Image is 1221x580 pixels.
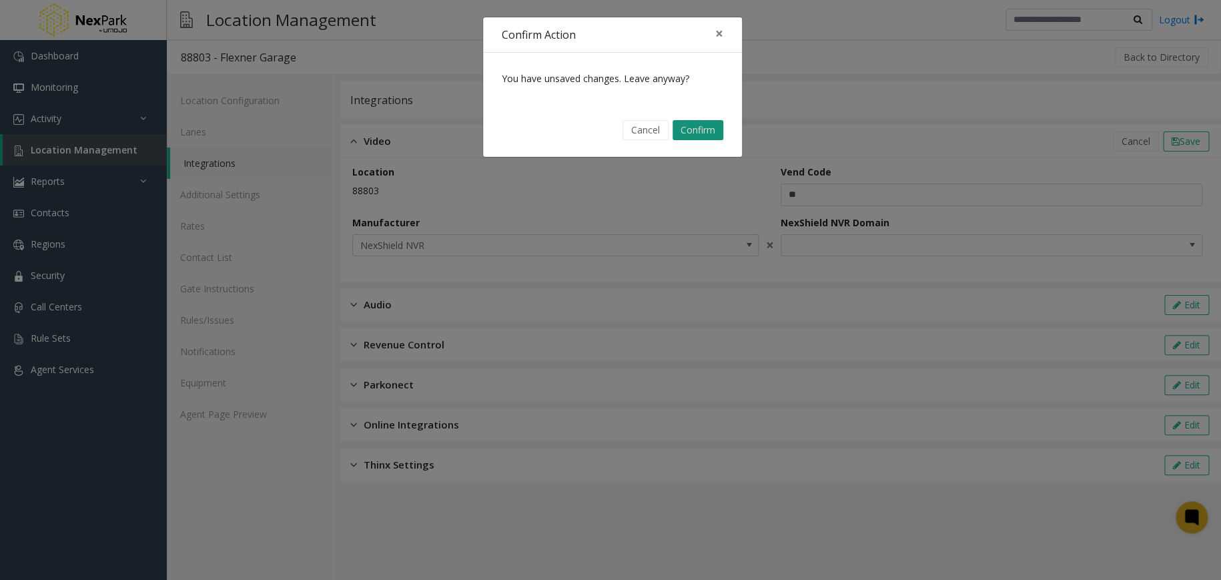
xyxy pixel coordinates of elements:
[623,120,669,140] button: Cancel
[715,24,723,43] span: ×
[483,53,742,104] div: You have unsaved changes. Leave anyway?
[673,120,723,140] button: Confirm
[502,27,576,43] h4: Confirm Action
[706,17,733,50] button: Close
